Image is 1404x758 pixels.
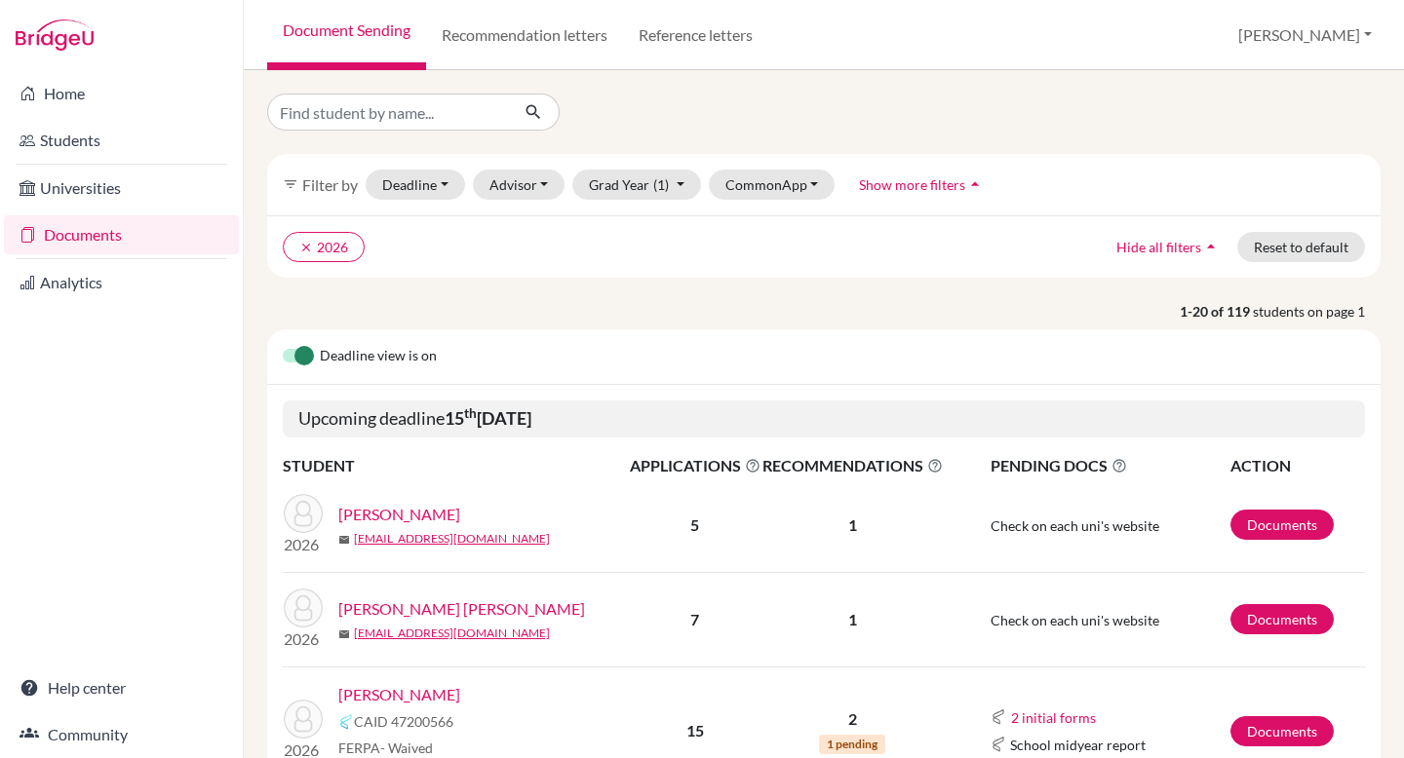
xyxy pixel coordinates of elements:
span: PENDING DOCS [991,454,1228,477]
span: - Waived [380,739,433,756]
button: Grad Year(1) [572,170,701,200]
i: filter_list [283,176,298,192]
a: [PERSON_NAME] [PERSON_NAME] [338,597,585,621]
p: 2 [762,707,943,731]
button: Deadline [366,170,465,200]
a: Help center [4,668,239,707]
img: Averbakh, David [284,494,323,533]
button: Advisor [473,170,565,200]
a: Documents [4,215,239,254]
b: 15 [DATE] [445,407,531,429]
a: [PERSON_NAME] [338,683,460,706]
a: [PERSON_NAME] [338,503,460,526]
p: 1 [762,608,943,631]
h5: Upcoming deadline [283,400,1365,437]
b: 5 [690,515,699,534]
span: (1) [653,176,669,193]
p: 2026 [284,533,323,556]
a: Home [4,74,239,113]
button: [PERSON_NAME] [1229,17,1381,54]
a: Documents [1230,604,1334,634]
sup: th [464,405,477,421]
img: Common App logo [991,737,1006,752]
a: Analytics [4,263,239,302]
b: 15 [686,721,704,739]
a: Universities [4,169,239,208]
span: students on page 1 [1253,301,1381,322]
a: Community [4,715,239,754]
span: FERPA [338,738,433,758]
span: RECOMMENDATIONS [762,454,943,477]
input: Find student by name... [267,94,509,131]
button: CommonApp [709,170,836,200]
span: Filter by [302,175,358,194]
img: Common App logo [338,714,354,730]
span: CAID 47200566 [354,711,453,732]
span: mail [338,628,350,640]
img: Common App logo [991,709,1006,725]
button: clear2026 [283,232,365,262]
i: arrow_drop_up [1201,237,1221,256]
button: Reset to default [1237,232,1365,262]
span: Check on each uni's website [991,517,1159,534]
span: Deadline view is on [320,345,437,368]
a: [EMAIL_ADDRESS][DOMAIN_NAME] [354,530,550,548]
p: 1 [762,513,943,537]
b: 7 [690,610,699,628]
span: Show more filters [859,176,965,193]
span: Hide all filters [1116,239,1201,255]
th: ACTION [1229,453,1365,478]
a: Documents [1230,510,1334,540]
span: mail [338,534,350,546]
button: Show more filtersarrow_drop_up [842,170,1001,200]
img: Fregeau, Ben [284,700,323,739]
a: Students [4,121,239,160]
span: 1 pending [819,735,885,754]
button: 2 initial forms [1010,706,1097,729]
span: Check on each uni's website [991,612,1159,628]
span: School midyear report [1010,735,1146,755]
i: clear [299,241,313,254]
i: arrow_drop_up [965,174,985,194]
span: APPLICATIONS [630,454,760,477]
p: 2026 [284,627,323,651]
strong: 1-20 of 119 [1180,301,1253,322]
th: STUDENT [283,453,629,478]
a: [EMAIL_ADDRESS][DOMAIN_NAME] [354,625,550,642]
button: Hide all filtersarrow_drop_up [1100,232,1237,262]
img: Cheong, Jin Xuan Charlene [284,588,323,627]
a: Documents [1230,716,1334,746]
img: Bridge-U [16,19,94,51]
